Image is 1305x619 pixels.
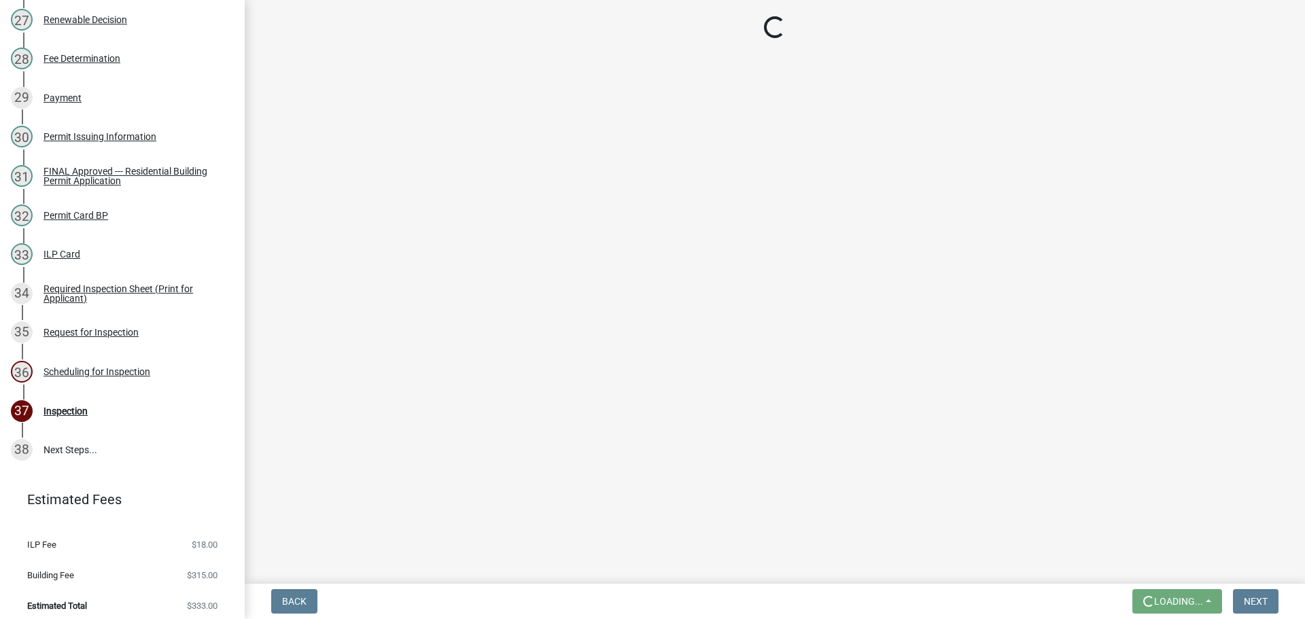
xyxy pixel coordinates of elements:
[11,126,33,147] div: 30
[1233,589,1278,614] button: Next
[27,540,56,549] span: ILP Fee
[187,601,217,610] span: $333.00
[11,400,33,422] div: 37
[192,540,217,549] span: $18.00
[27,571,74,580] span: Building Fee
[11,283,33,304] div: 34
[43,93,82,103] div: Payment
[43,166,223,185] div: FINAL Approved --- Residential Building Permit Application
[271,589,317,614] button: Back
[43,54,120,63] div: Fee Determination
[43,328,139,337] div: Request for Inspection
[11,321,33,343] div: 35
[187,571,217,580] span: $315.00
[11,87,33,109] div: 29
[11,9,33,31] div: 27
[43,249,80,259] div: ILP Card
[27,601,87,610] span: Estimated Total
[11,243,33,265] div: 33
[11,165,33,187] div: 31
[43,367,150,376] div: Scheduling for Inspection
[1132,589,1222,614] button: Loading...
[11,361,33,383] div: 36
[11,486,223,513] a: Estimated Fees
[43,406,88,416] div: Inspection
[43,132,156,141] div: Permit Issuing Information
[1244,596,1268,607] span: Next
[11,439,33,461] div: 38
[282,596,307,607] span: Back
[43,211,108,220] div: Permit Card BP
[11,205,33,226] div: 32
[43,284,223,303] div: Required Inspection Sheet (Print for Applicant)
[43,15,127,24] div: Renewable Decision
[1154,596,1203,607] span: Loading...
[11,48,33,69] div: 28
